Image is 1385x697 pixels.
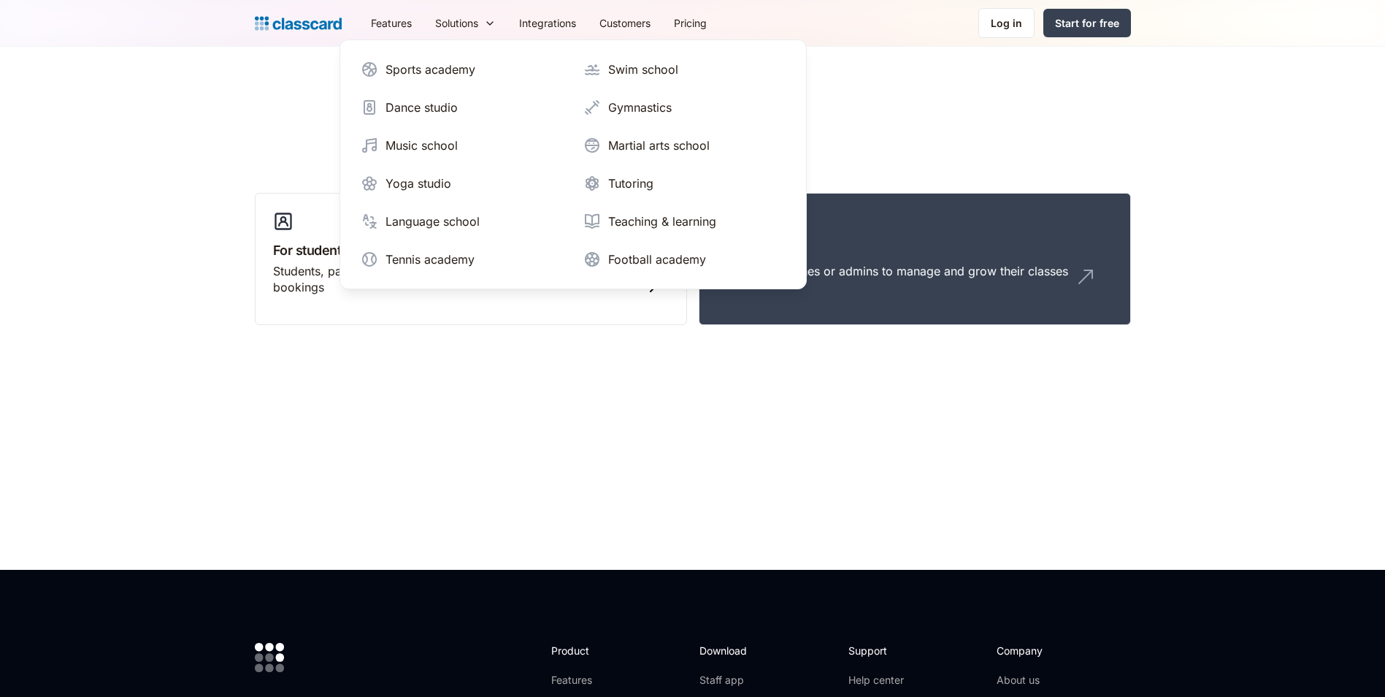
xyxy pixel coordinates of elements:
a: Pricing [662,7,718,39]
a: Tennis academy [355,245,569,274]
div: Log in [991,15,1022,31]
div: Start for free [1055,15,1119,31]
a: Features [551,673,629,688]
div: Gymnastics [608,99,672,116]
div: Sports academy [385,61,475,78]
div: Martial arts school [608,137,710,154]
h2: Product [551,643,629,658]
a: Dance studio [355,93,569,122]
a: Help center [848,673,908,688]
a: Teaching & learning [578,207,791,236]
a: Features [359,7,423,39]
h2: Download [699,643,759,658]
div: Dance studio [385,99,458,116]
a: Log in [978,8,1035,38]
div: Teachers, coaches or admins to manage and grow their classes [717,263,1068,279]
a: Gymnastics [578,93,791,122]
a: For staffTeachers, coaches or admins to manage and grow their classes [699,193,1131,326]
a: Football academy [578,245,791,274]
div: Language school [385,213,480,230]
a: Tutoring [578,169,791,198]
div: Football academy [608,251,706,268]
h3: For students [273,240,669,260]
a: For studentsStudents, parents or guardians to view their profile and manage bookings [255,193,687,326]
div: Swim school [608,61,678,78]
a: Martial arts school [578,131,791,160]
div: Students, parents or guardians to view their profile and manage bookings [273,263,640,296]
a: home [255,13,342,34]
a: Music school [355,131,569,160]
div: Yoga studio [385,175,451,192]
a: Yoga studio [355,169,569,198]
h3: For staff [717,240,1113,260]
div: Solutions [435,15,478,31]
div: Tennis academy [385,251,475,268]
a: Swim school [578,55,791,84]
nav: Solutions [339,39,807,289]
a: Start for free [1043,9,1131,37]
a: Sports academy [355,55,569,84]
h2: Support [848,643,908,658]
a: About us [997,673,1094,688]
div: Teaching & learning [608,213,716,230]
a: Integrations [507,7,588,39]
a: Staff app [699,673,759,688]
div: Solutions [423,7,507,39]
a: Language school [355,207,569,236]
div: Tutoring [608,175,653,192]
h2: Company [997,643,1094,658]
a: Customers [588,7,662,39]
div: Music school [385,137,458,154]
